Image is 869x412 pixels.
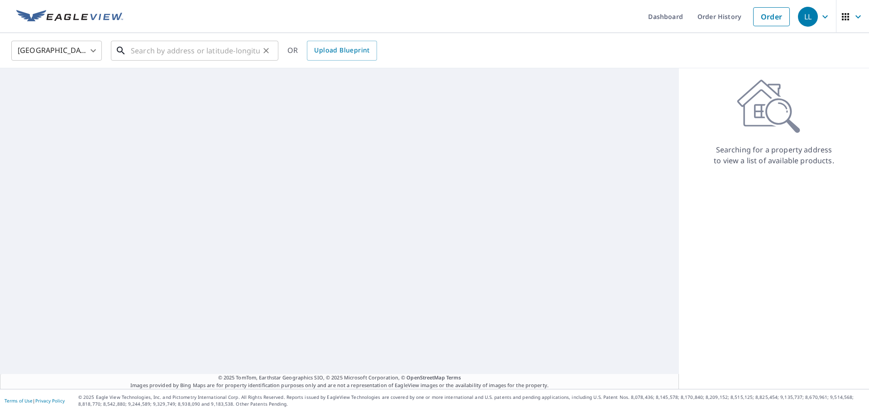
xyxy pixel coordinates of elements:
a: Upload Blueprint [307,41,377,61]
a: OpenStreetMap [406,374,444,381]
a: Terms of Use [5,398,33,404]
input: Search by address or latitude-longitude [131,38,260,63]
p: | [5,398,65,403]
p: © 2025 Eagle View Technologies, Inc. and Pictometry International Corp. All Rights Reserved. Repo... [78,394,864,407]
button: Clear [260,44,272,57]
span: Upload Blueprint [314,45,369,56]
p: Searching for a property address to view a list of available products. [713,144,835,166]
a: Order [753,7,790,26]
img: EV Logo [16,10,123,24]
a: Terms [446,374,461,381]
a: Privacy Policy [35,398,65,404]
div: [GEOGRAPHIC_DATA] [11,38,102,63]
div: OR [287,41,377,61]
span: © 2025 TomTom, Earthstar Geographics SIO, © 2025 Microsoft Corporation, © [218,374,461,382]
div: LL [798,7,818,27]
